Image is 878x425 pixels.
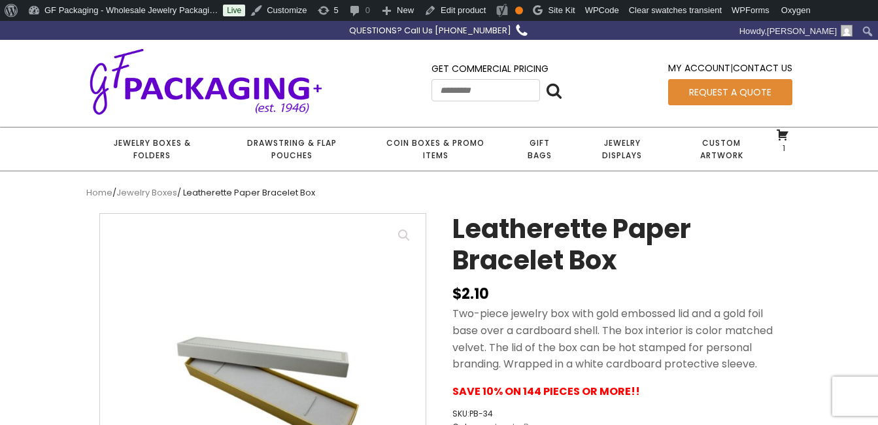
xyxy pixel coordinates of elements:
[452,284,489,304] bdi: 2.10
[469,408,493,419] span: PB-34
[365,127,506,171] a: Coin Boxes & Promo Items
[86,186,112,199] a: Home
[671,127,773,171] a: Custom Artwork
[506,127,573,171] a: Gift Bags
[452,213,779,282] h1: Leatherette Paper Bracelet Box
[218,127,365,171] a: Drawstring & Flap Pouches
[223,5,245,16] a: Live
[86,186,792,200] nav: Breadcrumb
[779,143,785,154] span: 1
[767,26,837,36] span: [PERSON_NAME]
[548,5,575,15] span: Site Kit
[86,127,218,171] a: Jewelry Boxes & Folders
[452,305,779,372] p: Two-piece jewelry box with gold embossed lid and a gold foil base over a cardboard shell. The box...
[349,24,511,38] div: QUESTIONS? Call Us [PHONE_NUMBER]
[668,61,792,78] div: |
[431,62,549,75] a: Get Commercial Pricing
[452,407,547,420] span: SKU:
[392,224,416,247] a: View full-screen image gallery
[452,384,640,399] strong: SAVE 10% ON 144 PIECES OR MORE!!
[116,186,177,199] a: Jewelry Boxes
[452,284,462,304] span: $
[668,61,730,75] a: My Account
[515,7,523,14] div: OK
[573,127,671,171] a: Jewelry Displays
[668,79,792,105] a: Request a Quote
[86,46,326,117] img: GF Packaging + - Established 1946
[776,128,789,153] a: 1
[735,21,858,42] a: Howdy,
[733,61,792,75] a: Contact Us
